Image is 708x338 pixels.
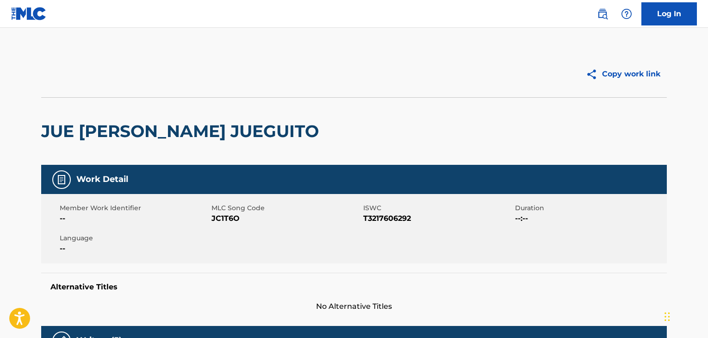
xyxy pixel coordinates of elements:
[363,203,513,213] span: ISWC
[60,203,209,213] span: Member Work Identifier
[662,294,708,338] iframe: Chat Widget
[363,213,513,224] span: T3217606292
[586,69,602,80] img: Copy work link
[621,8,632,19] img: help
[665,303,670,331] div: Arrastrar
[50,282,658,292] h5: Alternative Titles
[211,213,361,224] span: JC1T6O
[617,5,636,23] div: Help
[60,243,209,254] span: --
[515,203,665,213] span: Duration
[11,7,47,20] img: MLC Logo
[211,203,361,213] span: MLC Song Code
[515,213,665,224] span: --:--
[76,174,128,185] h5: Work Detail
[56,174,67,185] img: Work Detail
[597,8,608,19] img: search
[641,2,697,25] a: Log In
[579,63,667,86] button: Copy work link
[41,121,323,142] h2: JUE [PERSON_NAME] JUEGUITO
[593,5,612,23] a: Public Search
[662,294,708,338] div: Widget de chat
[60,233,209,243] span: Language
[60,213,209,224] span: --
[41,301,667,312] span: No Alternative Titles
